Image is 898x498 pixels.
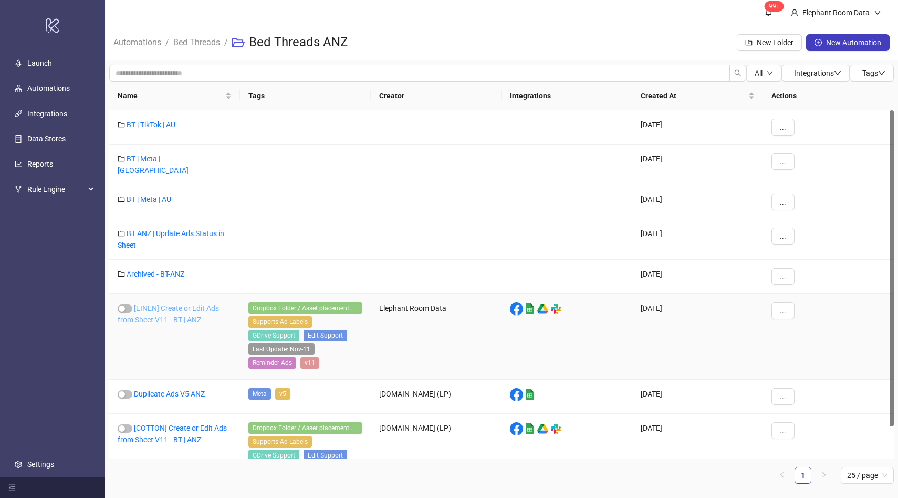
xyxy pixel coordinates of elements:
[755,69,763,77] span: All
[763,82,894,110] th: Actions
[821,472,827,478] span: right
[127,270,184,278] a: Archived - BT-ANZ
[826,38,881,47] span: New Automation
[165,26,169,59] li: /
[118,230,125,237] span: folder
[779,472,785,478] span: left
[632,110,763,145] div: [DATE]
[118,90,223,101] span: Name
[780,392,786,401] span: ...
[27,84,70,93] a: Automations
[834,69,841,77] span: down
[632,294,763,380] div: [DATE]
[780,198,786,206] span: ...
[774,467,790,484] li: Previous Page
[641,90,746,101] span: Created At
[240,82,371,110] th: Tags
[767,70,773,76] span: down
[304,330,347,341] span: Edit Support
[109,82,240,110] th: Name
[757,38,793,47] span: New Folder
[815,39,822,46] span: plus-circle
[248,357,296,369] span: Reminder Ads
[862,69,885,77] span: Tags
[371,380,502,414] div: [DOMAIN_NAME] (LP)
[224,26,228,59] li: /
[248,343,315,355] span: Last Update: Nov-11
[632,82,763,110] th: Created At
[780,272,786,281] span: ...
[118,121,125,128] span: folder
[118,270,125,278] span: folder
[771,119,795,136] button: ...
[780,123,786,131] span: ...
[275,388,290,400] span: v5
[248,388,271,400] span: Meta
[300,357,319,369] span: v11
[118,196,125,203] span: folder
[27,109,67,118] a: Integrations
[771,302,795,319] button: ...
[304,450,347,461] span: Edit Support
[27,59,52,67] a: Launch
[27,160,53,168] a: Reports
[847,467,887,483] span: 25 / page
[118,155,189,175] a: BT | Meta | [GEOGRAPHIC_DATA]
[734,69,742,77] span: search
[795,467,811,483] a: 1
[632,380,763,414] div: [DATE]
[127,195,171,204] a: BT | Meta | AU
[632,260,763,294] div: [DATE]
[248,302,362,314] span: Dropbox Folder / Asset placement detection
[850,65,894,82] button: Tagsdown
[502,82,632,110] th: Integrations
[232,36,245,49] span: folder-open
[248,330,299,341] span: GDrive Support
[118,155,125,162] span: folder
[841,467,894,484] div: Page Size
[737,34,802,51] button: New Folder
[774,467,790,484] button: left
[771,388,795,405] button: ...
[632,219,763,260] div: [DATE]
[8,484,16,491] span: menu-fold
[248,316,312,328] span: Supports Ad Labels
[795,467,811,484] li: 1
[771,228,795,245] button: ...
[878,69,885,77] span: down
[134,390,205,398] a: Duplicate Ads V5 ANZ
[806,34,890,51] button: New Automation
[249,34,348,51] h3: Bed Threads ANZ
[794,69,841,77] span: Integrations
[816,467,832,484] li: Next Page
[765,1,784,12] sup: 1754
[771,153,795,170] button: ...
[632,145,763,185] div: [DATE]
[248,436,312,448] span: Supports Ad Labels
[371,294,502,380] div: Elephant Room Data
[371,82,502,110] th: Creator
[780,157,786,166] span: ...
[780,232,786,240] span: ...
[816,467,832,484] button: right
[780,307,786,315] span: ...
[171,36,222,47] a: Bed Threads
[27,179,85,200] span: Rule Engine
[771,194,795,210] button: ...
[771,268,795,285] button: ...
[798,7,874,18] div: Elephant Room Data
[118,424,227,444] a: [COTTON] Create or Edit Ads from Sheet V11 - BT | ANZ
[746,65,781,82] button: Alldown
[27,460,54,469] a: Settings
[118,304,219,324] a: [LINEN] Create or Edit Ads from Sheet V11 - BT | ANZ
[765,8,772,16] span: bell
[781,65,850,82] button: Integrationsdown
[15,186,22,193] span: fork
[111,36,163,47] a: Automations
[791,9,798,16] span: user
[27,135,66,143] a: Data Stores
[127,120,175,129] a: BT | TikTok | AU
[248,450,299,461] span: GDrive Support
[745,39,753,46] span: folder-add
[771,422,795,439] button: ...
